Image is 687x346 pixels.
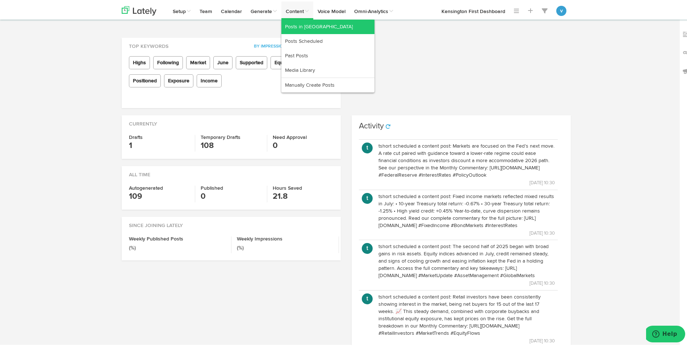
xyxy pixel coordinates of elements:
button: t [362,141,373,152]
small: (%) [129,244,136,249]
a: Posts in [GEOGRAPHIC_DATA] [281,18,374,33]
h4: Drafts [129,133,189,139]
a: Manually Create Posts [281,77,374,91]
h3: 1 [129,139,189,150]
button: t [362,292,373,303]
a: Past Posts [281,47,374,62]
div: Since Joining Lately [122,215,341,228]
button: By Impressions [250,41,289,49]
button: t [362,191,373,202]
h4: Temporary Drafts [201,133,261,139]
h4: Need Approval [273,133,334,139]
button: v [556,4,566,15]
span: Equities [271,55,296,68]
p: tshort scheduled a content post: Fixed income markets reflected mixed results in July: • 10-year ... [378,191,555,228]
h4: Weekly Published Posts [129,235,226,240]
h4: Published [201,184,261,189]
p: [DATE] 10:30 [378,335,555,343]
span: June [213,55,233,68]
div: Top Keywords [122,36,341,49]
h3: Activity [359,121,384,129]
h4: Weekly Impressions [237,235,334,240]
p: [DATE] 10:30 [378,177,555,185]
a: Media Library [281,62,374,76]
p: tshort scheduled a content post: The second half of 2025 began with broad gains in risk assets. E... [378,242,555,278]
div: Currently [122,114,341,126]
span: Highs [129,55,150,68]
h3: 0 [201,189,261,201]
small: (%) [237,244,244,249]
div: All Time [122,165,341,177]
h3: 21.8 [273,189,334,201]
p: tshort scheduled a content post: Markets are focused on the Fed’s next move. A rate cut paired wi... [378,141,555,177]
span: Supported [236,55,267,68]
span: Exposure [164,73,193,86]
img: logo_lately_bg_light.svg [122,5,156,14]
h4: Hours Saved [273,184,334,189]
span: Market [186,55,210,68]
button: t [362,242,373,252]
h3: 108 [201,139,261,150]
span: Income [197,73,222,86]
h3: 109 [129,189,189,201]
iframe: Opens a widget where you can find more information [646,324,685,342]
a: Posts Scheduled [281,33,374,47]
p: [DATE] 10:30 [378,228,555,236]
span: Positioned [129,73,161,86]
h4: Autogenerated [129,184,189,189]
p: [DATE] 10:30 [378,278,555,286]
span: Following [153,55,183,68]
p: tshort scheduled a content post: Retail investors have been consistently showing interest in the ... [378,292,555,335]
h3: 0 [273,139,334,150]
